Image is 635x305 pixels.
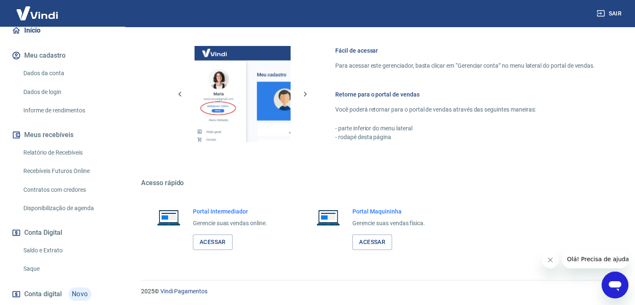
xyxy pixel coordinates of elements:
[5,6,70,13] span: Olá! Precisa de ajuda?
[10,46,115,65] button: Meu cadastro
[542,252,559,268] iframe: Fechar mensagem
[10,0,64,26] img: Vindi
[595,6,625,21] button: Sair
[335,46,595,55] h6: Fácil de acessar
[68,287,91,301] span: Novo
[20,181,115,198] a: Contratos com credores
[352,234,392,250] a: Acessar
[311,207,346,227] img: Imagem de um notebook aberto
[141,287,615,296] p: 2025 ©
[10,224,115,242] button: Conta Digital
[10,284,115,304] a: Conta digitalNovo
[10,21,115,40] a: Início
[335,133,595,142] p: - rodapé desta página
[24,288,62,300] span: Conta digital
[20,102,115,119] a: Informe de rendimentos
[20,200,115,217] a: Disponibilização de agenda
[602,272,628,298] iframe: Botão para abrir a janela de mensagens
[335,90,595,99] h6: Retorne para o portal de vendas
[335,124,595,133] p: - parte inferior do menu lateral
[193,219,267,228] p: Gerencie suas vendas online.
[20,242,115,259] a: Saldo e Extrato
[20,84,115,101] a: Dados de login
[352,207,425,216] h6: Portal Maquininha
[195,46,291,142] img: Imagem da dashboard mostrando o botão de gerenciar conta na sidebar no lado esquerdo
[141,179,615,187] h5: Acesso rápido
[352,219,425,228] p: Gerencie suas vendas física.
[335,61,595,70] p: Para acessar este gerenciador, basta clicar em “Gerenciar conta” no menu lateral do portal de ven...
[20,260,115,277] a: Saque
[160,288,207,295] a: Vindi Pagamentos
[10,126,115,144] button: Meus recebíveis
[151,207,186,227] img: Imagem de um notebook aberto
[193,207,267,216] h6: Portal Intermediador
[20,65,115,82] a: Dados da conta
[562,250,628,268] iframe: Mensagem da empresa
[20,163,115,180] a: Recebíveis Futuros Online
[193,234,233,250] a: Acessar
[335,105,595,114] p: Você poderá retornar para o portal de vendas através das seguintes maneiras:
[20,144,115,161] a: Relatório de Recebíveis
